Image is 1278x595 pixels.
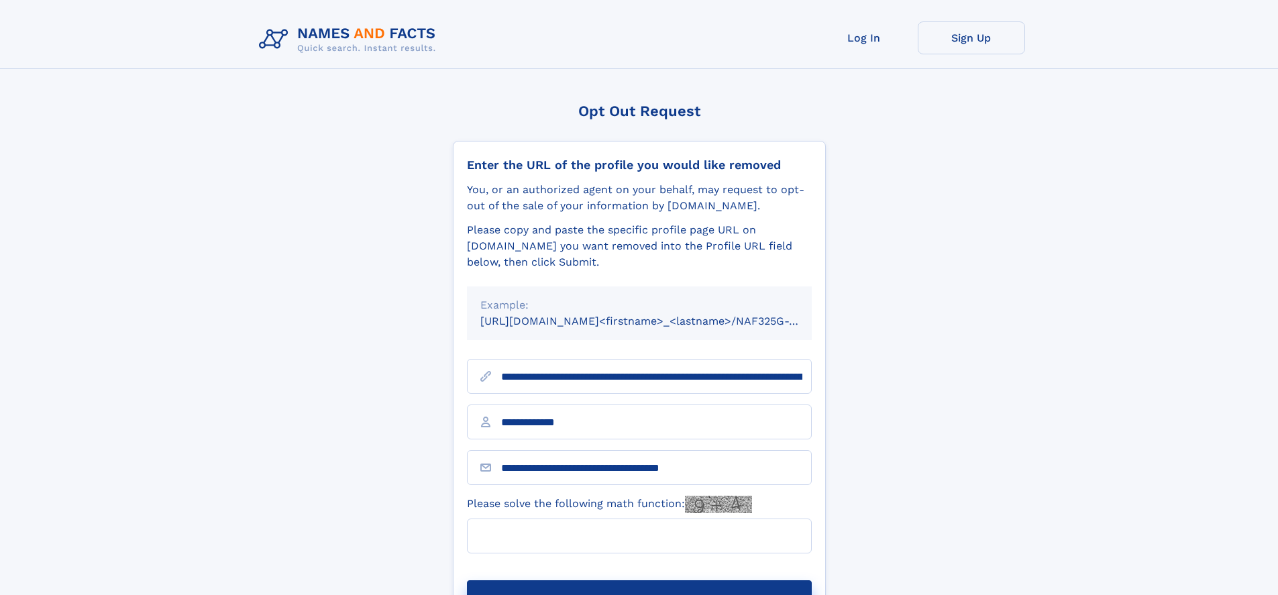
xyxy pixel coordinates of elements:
[810,21,918,54] a: Log In
[467,182,812,214] div: You, or an authorized agent on your behalf, may request to opt-out of the sale of your informatio...
[918,21,1025,54] a: Sign Up
[254,21,447,58] img: Logo Names and Facts
[467,496,752,513] label: Please solve the following math function:
[467,222,812,270] div: Please copy and paste the specific profile page URL on [DOMAIN_NAME] you want removed into the Pr...
[467,158,812,172] div: Enter the URL of the profile you would like removed
[480,315,837,327] small: [URL][DOMAIN_NAME]<firstname>_<lastname>/NAF325G-xxxxxxxx
[480,297,798,313] div: Example:
[453,103,826,119] div: Opt Out Request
